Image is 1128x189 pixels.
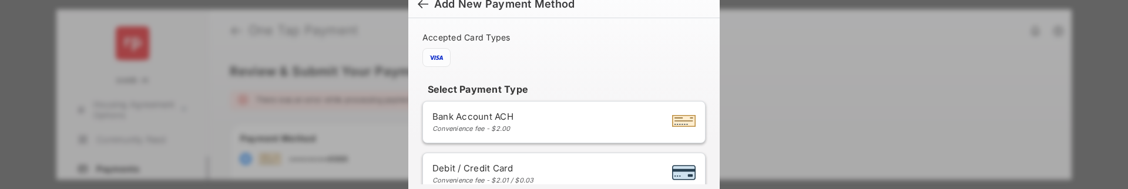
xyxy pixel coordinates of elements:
span: Bank Account ACH [432,111,513,122]
div: Convenience fee - $2.01 / $0.03 [432,176,534,184]
span: Debit / Credit Card [432,163,534,174]
h4: Select Payment Type [422,83,706,95]
div: Convenience fee - $2.00 [432,124,513,133]
span: Accepted Card Types [422,32,515,42]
